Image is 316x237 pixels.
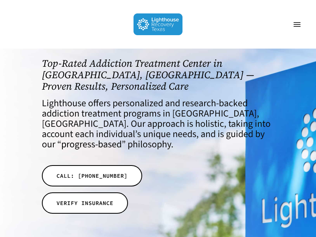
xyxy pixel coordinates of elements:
[56,199,113,207] span: VERIFY INSURANCE
[42,165,142,186] a: CALL: [PHONE_NUMBER]
[42,192,128,214] a: VERIFY INSURANCE
[289,21,305,28] a: Navigation Menu
[42,98,274,150] h4: Lighthouse offers personalized and research-backed addiction treatment programs in [GEOGRAPHIC_DA...
[61,137,122,151] a: progress-based
[42,58,274,92] h1: Top-Rated Addiction Treatment Center in [GEOGRAPHIC_DATA], [GEOGRAPHIC_DATA] — Proven Results, Pe...
[56,172,128,180] span: CALL: [PHONE_NUMBER]
[134,13,183,35] img: Lighthouse Recovery Texas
